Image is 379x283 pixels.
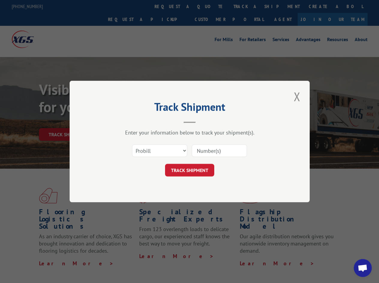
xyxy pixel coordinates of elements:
div: Enter your information below to track your shipment(s). [100,129,280,136]
a: Open chat [354,259,372,277]
button: Close modal [292,88,302,105]
input: Number(s) [192,144,247,157]
h2: Track Shipment [100,103,280,114]
button: TRACK SHIPMENT [165,164,214,176]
